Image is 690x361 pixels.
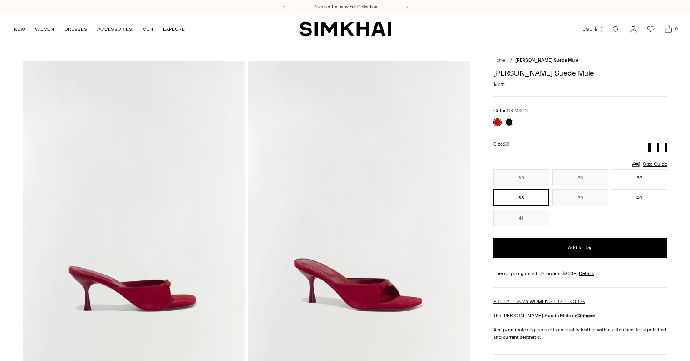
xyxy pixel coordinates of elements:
a: Go to the account page [625,21,642,38]
a: MEN [142,20,153,38]
a: Size Guide [631,159,667,169]
button: 37 [612,169,667,186]
a: NEW [14,20,25,38]
button: 40 [612,189,667,206]
button: USD $ [582,20,605,38]
span: 38 [504,141,509,147]
span: [PERSON_NAME] Suede Mule [515,58,578,63]
button: 41 [493,210,549,226]
a: Open cart modal [660,21,677,38]
nav: breadcrumbs [493,57,667,64]
button: 39 [552,189,608,206]
a: Open search modal [607,21,624,38]
span: 0 [672,25,680,33]
a: Details [579,270,594,277]
a: DRESSES [64,20,87,38]
a: SIMKHAI [299,21,391,37]
p: A slip-on mule engineered from quality leather with a kitten heel for a polished and current aest... [493,326,667,341]
label: Color: [493,107,528,115]
div: / [510,57,512,64]
a: Wishlist [642,21,659,38]
strong: Crimson [576,313,595,318]
span: $425 [493,81,505,88]
button: 36 [552,169,608,186]
a: Home [493,58,505,63]
h1: [PERSON_NAME] Suede Mule [493,69,667,77]
a: ACCESSORIES [97,20,132,38]
button: 38 [493,189,549,206]
a: EXPLORE [163,20,185,38]
button: 35 [493,169,549,186]
label: Size: [493,140,509,148]
div: Free shipping on all US orders $200+ [493,270,667,277]
a: WOMEN [35,20,54,38]
a: Discover the new Fall Collection [313,4,377,10]
span: CRIMSON [507,108,528,114]
span: Add to Bag [568,244,593,251]
button: Add to Bag [493,238,667,258]
a: PRE FALL 2025 WOMEN'S COLLECTION [493,298,585,304]
p: The [PERSON_NAME] Suede Mule in [493,312,667,319]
